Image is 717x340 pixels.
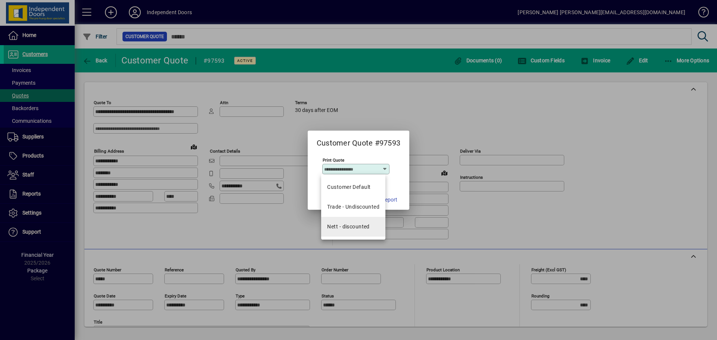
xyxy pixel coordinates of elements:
[327,223,369,231] div: Nett - discounted
[327,183,370,191] span: Customer Default
[327,203,379,211] div: Trade - Undiscounted
[323,157,344,162] mat-label: Print Quote
[308,131,409,149] h2: Customer Quote #97593
[321,197,385,217] mat-option: Trade - Undiscounted
[321,217,385,237] mat-option: Nett - discounted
